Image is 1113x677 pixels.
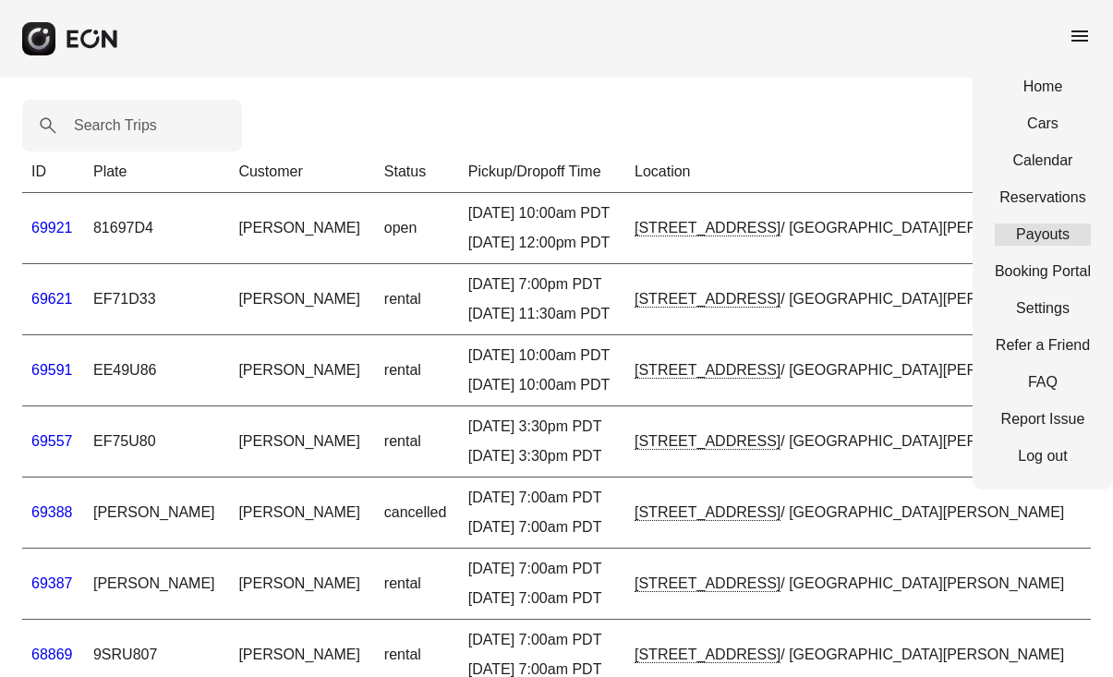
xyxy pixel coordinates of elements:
a: Reservations [995,187,1091,209]
td: rental [375,264,459,335]
a: Home [995,76,1091,98]
td: / [GEOGRAPHIC_DATA][PERSON_NAME] [625,193,1091,264]
div: [DATE] 7:00pm PDT [468,273,616,296]
td: [PERSON_NAME] [229,264,374,335]
td: EF71D33 [84,264,229,335]
td: [PERSON_NAME] [229,193,374,264]
td: 81697D4 [84,193,229,264]
td: / [GEOGRAPHIC_DATA][PERSON_NAME] [625,549,1091,620]
td: EF75U80 [84,406,229,478]
th: ID [22,151,84,193]
a: Settings [995,297,1091,320]
a: Report Issue [995,408,1091,430]
td: rental [375,406,459,478]
div: [DATE] 3:30pm PDT [468,445,616,467]
a: 69621 [31,291,73,307]
a: 69387 [31,575,73,591]
div: [DATE] 10:00am PDT [468,374,616,396]
td: rental [375,335,459,406]
td: / [GEOGRAPHIC_DATA][PERSON_NAME] [625,335,1091,406]
a: 68869 [31,647,73,662]
a: FAQ [995,371,1091,393]
div: [DATE] 7:00am PDT [468,629,616,651]
a: Calendar [995,150,1091,172]
a: 69557 [31,433,73,449]
td: EE49U86 [84,335,229,406]
td: rental [375,549,459,620]
div: [DATE] 10:00am PDT [468,202,616,224]
a: Log out [995,445,1091,467]
td: [PERSON_NAME] [229,549,374,620]
div: [DATE] 11:30am PDT [468,303,616,325]
a: Refer a Friend [995,334,1091,357]
th: Customer [229,151,374,193]
th: Plate [84,151,229,193]
div: [DATE] 7:00am PDT [468,558,616,580]
a: 69591 [31,362,73,378]
a: Cars [995,113,1091,135]
div: [DATE] 7:00am PDT [468,487,616,509]
div: [DATE] 10:00am PDT [468,345,616,367]
td: [PERSON_NAME] [229,478,374,549]
th: Status [375,151,459,193]
td: cancelled [375,478,459,549]
div: [DATE] 12:00pm PDT [468,232,616,254]
td: [PERSON_NAME] [229,406,374,478]
div: [DATE] 7:00am PDT [468,587,616,610]
div: [DATE] 3:30pm PDT [468,416,616,438]
a: 69921 [31,220,73,236]
a: 69388 [31,504,73,520]
td: / [GEOGRAPHIC_DATA][PERSON_NAME] [625,478,1091,549]
th: Location [625,151,1091,193]
td: / [GEOGRAPHIC_DATA][PERSON_NAME] [625,264,1091,335]
td: [PERSON_NAME] [229,335,374,406]
label: Search Trips [74,115,157,137]
td: open [375,193,459,264]
div: [DATE] 7:00am PDT [468,516,616,538]
span: menu [1069,25,1091,47]
td: / [GEOGRAPHIC_DATA][PERSON_NAME] [625,406,1091,478]
a: Payouts [995,224,1091,246]
a: Booking Portal [995,260,1091,283]
td: [PERSON_NAME] [84,549,229,620]
td: [PERSON_NAME] [84,478,229,549]
th: Pickup/Dropoff Time [459,151,625,193]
